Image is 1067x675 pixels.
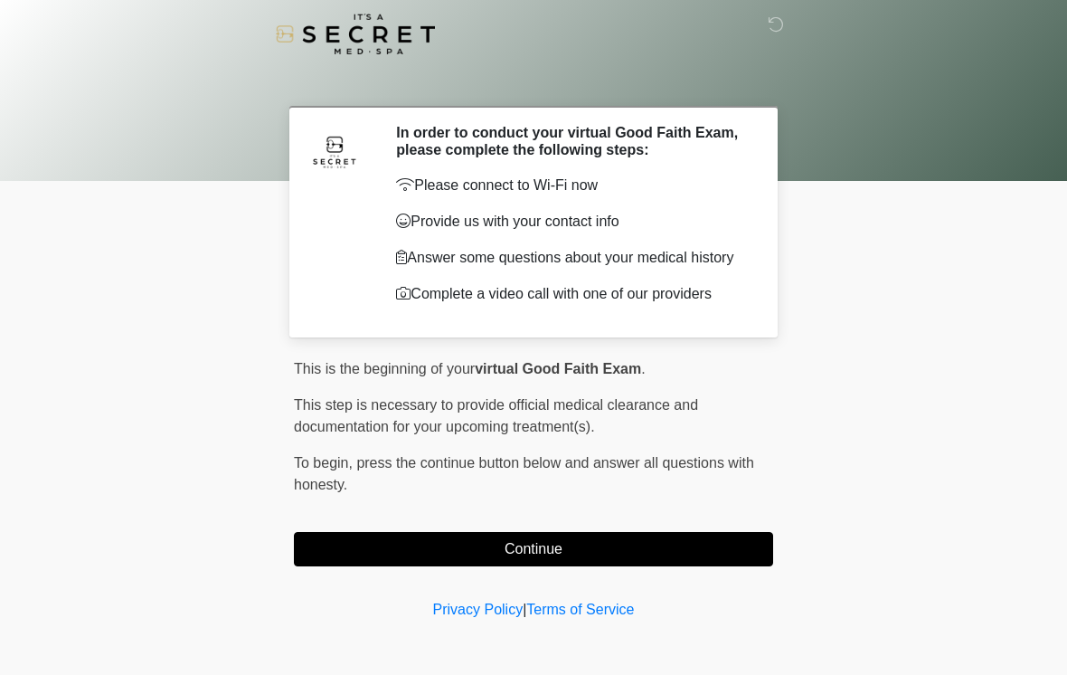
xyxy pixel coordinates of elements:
[526,602,634,617] a: Terms of Service
[294,361,475,376] span: This is the beginning of your
[641,361,645,376] span: .
[396,175,746,196] p: Please connect to Wi-Fi now
[294,397,698,434] span: This step is necessary to provide official medical clearance and documentation for your upcoming ...
[294,455,356,471] span: To begin,
[280,65,787,99] h1: ‎ ‎
[276,14,435,54] img: It's A Secret Med Spa Logo
[523,602,526,617] a: |
[396,211,746,233] p: Provide us with your contact info
[307,124,362,178] img: Agent Avatar
[294,455,754,492] span: press the continue button below and answer all questions with honesty.
[396,283,746,305] p: Complete a video call with one of our providers
[396,247,746,269] p: Answer some questions about your medical history
[294,532,773,566] button: Continue
[433,602,524,617] a: Privacy Policy
[475,361,641,376] strong: virtual Good Faith Exam
[396,124,746,158] h2: In order to conduct your virtual Good Faith Exam, please complete the following steps:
